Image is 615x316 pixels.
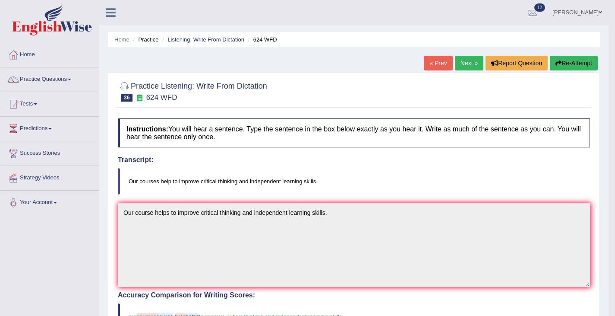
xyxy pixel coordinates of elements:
[550,56,598,70] button: Re-Attempt
[114,36,129,43] a: Home
[0,191,99,212] a: Your Account
[131,35,158,44] li: Practice
[0,141,99,163] a: Success Stories
[126,125,168,133] b: Instructions:
[167,36,244,43] a: Listening: Write From Dictation
[0,166,99,188] a: Strategy Videos
[534,3,545,12] span: 12
[246,35,277,44] li: 624 WFD
[118,118,590,147] h4: You will hear a sentence. Type the sentence in the box below exactly as you hear it. Write as muc...
[0,117,99,138] a: Predictions
[135,94,144,102] small: Exam occurring question
[486,56,548,70] button: Report Question
[118,80,267,102] h2: Practice Listening: Write From Dictation
[0,92,99,114] a: Tests
[0,67,99,89] a: Practice Questions
[424,56,452,70] a: « Prev
[121,94,132,102] span: 36
[146,93,177,102] small: 624 WFD
[118,291,590,299] h4: Accuracy Comparison for Writing Scores:
[455,56,483,70] a: Next »
[118,156,590,164] h4: Transcript:
[118,168,590,195] blockquote: Our courses help to improve critical thinking and independent learning skills.
[0,43,99,64] a: Home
